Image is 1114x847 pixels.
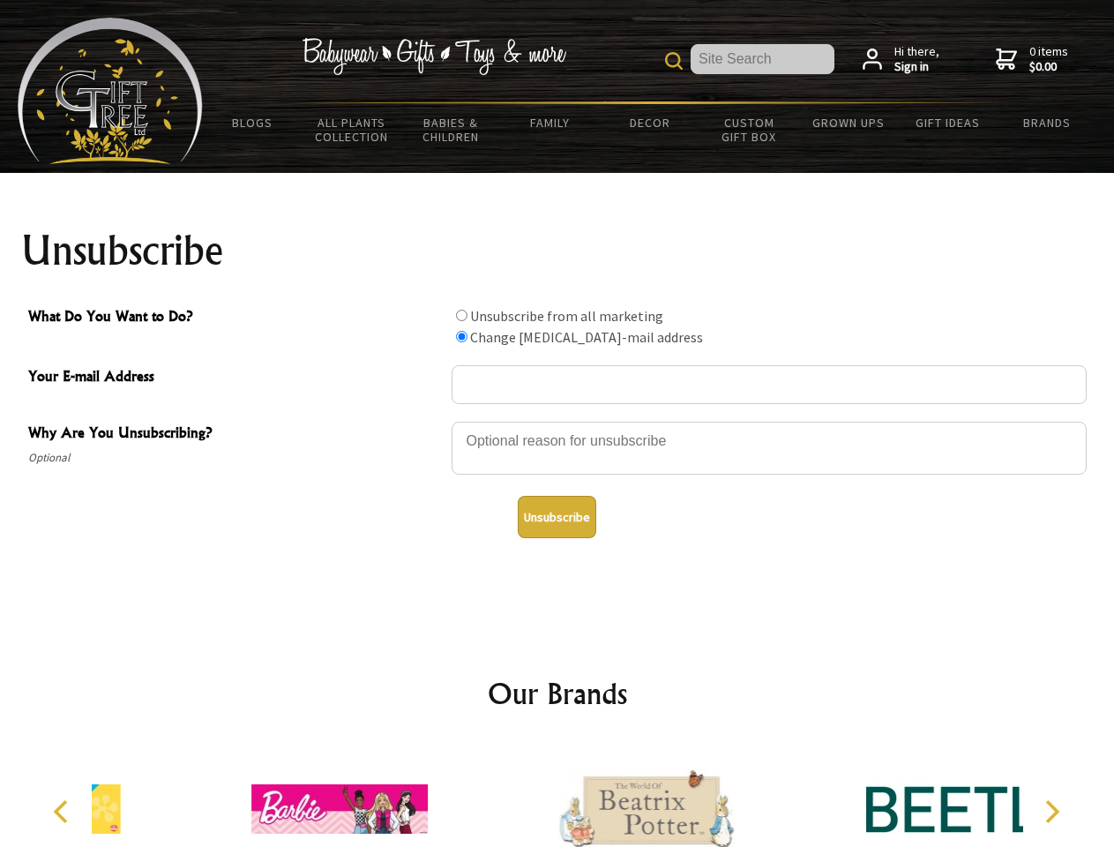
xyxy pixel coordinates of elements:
[1029,43,1068,75] span: 0 items
[302,38,566,75] img: Babywear - Gifts - Toys & more
[863,44,939,75] a: Hi there,Sign in
[1029,59,1068,75] strong: $0.00
[203,104,303,141] a: BLOGS
[996,44,1068,75] a: 0 items$0.00
[303,104,402,155] a: All Plants Collection
[470,328,703,346] label: Change [MEDICAL_DATA]-mail address
[18,18,203,164] img: Babyware - Gifts - Toys and more...
[1032,792,1071,831] button: Next
[456,310,467,321] input: What Do You Want to Do?
[501,104,601,141] a: Family
[894,44,939,75] span: Hi there,
[28,447,443,468] span: Optional
[28,365,443,391] span: Your E-mail Address
[28,422,443,447] span: Why Are You Unsubscribing?
[401,104,501,155] a: Babies & Children
[21,229,1094,272] h1: Unsubscribe
[798,104,898,141] a: Grown Ups
[699,104,799,155] a: Custom Gift Box
[44,792,83,831] button: Previous
[452,365,1087,404] input: Your E-mail Address
[470,307,663,325] label: Unsubscribe from all marketing
[456,331,467,342] input: What Do You Want to Do?
[452,422,1087,475] textarea: Why Are You Unsubscribing?
[898,104,998,141] a: Gift Ideas
[894,59,939,75] strong: Sign in
[691,44,834,74] input: Site Search
[28,305,443,331] span: What Do You Want to Do?
[518,496,596,538] button: Unsubscribe
[600,104,699,141] a: Decor
[998,104,1097,141] a: Brands
[35,672,1080,715] h2: Our Brands
[665,52,683,70] img: product search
